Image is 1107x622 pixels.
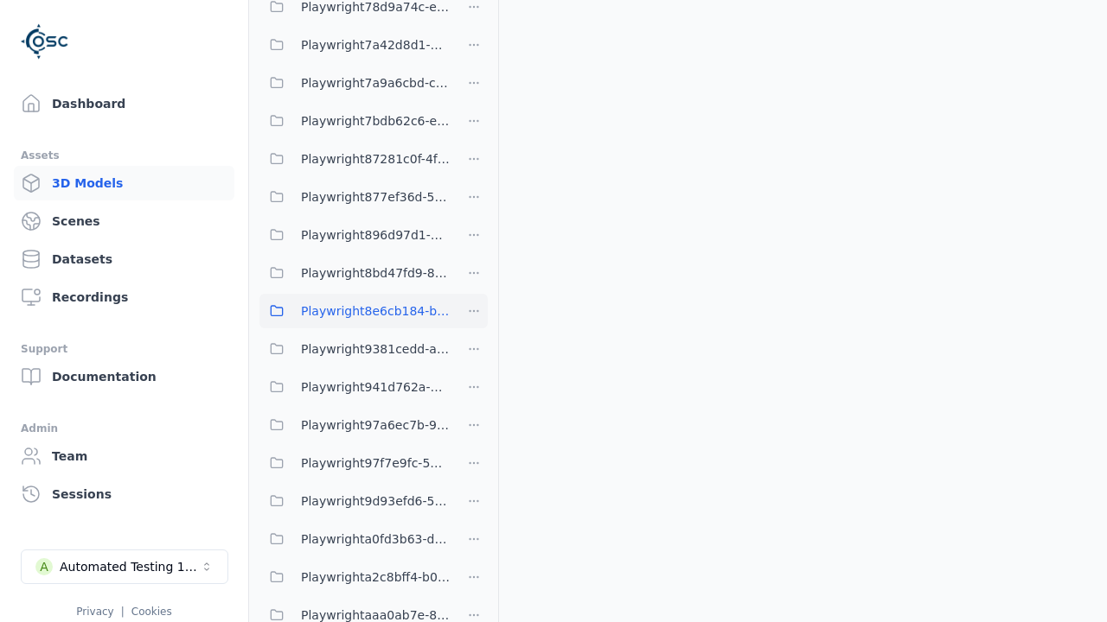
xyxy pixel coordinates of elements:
[259,522,450,556] button: Playwrighta0fd3b63-d7a9-43d0-ba41-767acb1f4904
[259,142,450,176] button: Playwright87281c0f-4f4a-4173-bef9-420ef006671d
[14,86,234,121] a: Dashboard
[35,558,53,575] div: A
[259,180,450,214] button: Playwright877ef36d-544b-4aa3-b5b5-859afc0cca29
[301,567,450,587] span: Playwrighta2c8bff4-b0e8-4fa5-90bf-e604fce5bc4d
[301,149,450,169] span: Playwright87281c0f-4f4a-4173-bef9-420ef006671d
[76,606,113,618] a: Privacy
[301,377,450,397] span: Playwright941d762a-617f-4a4f-8d3f-c2de43ed5e94
[301,491,450,511] span: Playwright9d93efd6-5b9f-4794-becb-2a3a708608b3
[301,529,450,549] span: Playwrighta0fd3b63-d7a9-43d0-ba41-767acb1f4904
[301,339,450,359] span: Playwright9381cedd-ae9d-42be-86c6-0f4f6557f782
[301,111,450,131] span: Playwright7bdb62c6-e58a-4eff-9e0f-79f73f97d77a
[131,606,172,618] a: Cookies
[259,446,450,480] button: Playwright97f7e9fc-5b56-4625-9d38-333eea2a748b
[259,28,450,62] button: Playwright7a42d8d1-0c73-4226-b2e9-f68de6df38eb
[14,439,234,473] a: Team
[301,453,450,473] span: Playwright97f7e9fc-5b56-4625-9d38-333eea2a748b
[259,560,450,594] button: Playwrighta2c8bff4-b0e8-4fa5-90bf-e604fce5bc4d
[121,606,125,618] span: |
[21,17,69,66] img: Logo
[301,263,450,283] span: Playwright8bd47fd9-8c4f-42de-a032-9659f4cab588
[259,408,450,442] button: Playwright97a6ec7b-9dec-45d7-98ef-5e87a5181b08
[14,242,234,276] a: Datasets
[259,66,450,100] button: Playwright7a9a6cbd-c752-4ad1-9718-ebcd4bf3971d
[259,218,450,252] button: Playwright896d97d1-95b4-4666-b0c0-273c4a496015
[301,225,450,245] span: Playwright896d97d1-95b4-4666-b0c0-273c4a496015
[14,477,234,511] a: Sessions
[301,301,450,321] span: Playwright8e6cb184-bfb6-4e3f-9a92-617b573831b8
[259,256,450,290] button: Playwright8bd47fd9-8c4f-42de-a032-9659f4cab588
[259,294,450,328] button: Playwright8e6cb184-bfb6-4e3f-9a92-617b573831b8
[259,332,450,366] button: Playwright9381cedd-ae9d-42be-86c6-0f4f6557f782
[259,484,450,518] button: Playwright9d93efd6-5b9f-4794-becb-2a3a708608b3
[301,187,450,207] span: Playwright877ef36d-544b-4aa3-b5b5-859afc0cca29
[14,280,234,314] a: Recordings
[301,35,450,55] span: Playwright7a42d8d1-0c73-4226-b2e9-f68de6df38eb
[21,339,227,359] div: Support
[21,549,228,584] button: Select a workspace
[14,359,234,394] a: Documentation
[301,73,450,93] span: Playwright7a9a6cbd-c752-4ad1-9718-ebcd4bf3971d
[259,104,450,138] button: Playwright7bdb62c6-e58a-4eff-9e0f-79f73f97d77a
[60,558,200,575] div: Automated Testing 1 - Playwright
[14,204,234,238] a: Scenes
[21,418,227,439] div: Admin
[259,370,450,404] button: Playwright941d762a-617f-4a4f-8d3f-c2de43ed5e94
[14,166,234,200] a: 3D Models
[301,415,450,435] span: Playwright97a6ec7b-9dec-45d7-98ef-5e87a5181b08
[21,145,227,166] div: Assets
